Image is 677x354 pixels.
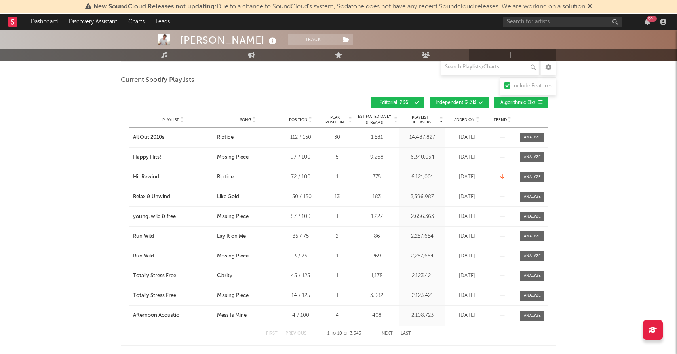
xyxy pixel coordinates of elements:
div: 6,340,034 [401,153,443,161]
span: Independent ( 2.3k ) [435,100,477,105]
a: Totally Stress Free [133,272,213,280]
span: Editorial ( 236 ) [376,100,413,105]
span: New SoundCloud Releases not updating [93,4,215,10]
div: [DATE] [447,252,487,260]
div: 2,108,723 [401,312,443,320]
div: [DATE] [447,272,487,280]
button: Algorithmic(1k) [494,97,548,108]
div: Totally Stress Free [133,292,176,300]
a: Run Wild [133,233,213,240]
div: [DATE] [447,193,487,201]
div: 35 / 75 [283,233,318,240]
a: Relax & Unwind [133,193,213,201]
div: 87 / 100 [283,213,318,221]
div: 4 [322,312,352,320]
input: Search Playlists/Charts [441,59,540,75]
div: 5 [322,153,352,161]
div: Hit Rewind [133,173,159,181]
div: 2,123,421 [401,292,443,300]
div: Missing Piece [217,252,249,260]
div: Mess Is Mine [217,312,247,320]
div: 14,487,827 [401,134,443,142]
div: 3,596,987 [401,193,443,201]
div: 45 / 125 [283,272,318,280]
span: Trend [494,117,507,122]
div: 2,257,654 [401,252,443,260]
span: to [331,332,336,335]
button: Previous [285,331,306,336]
a: young, wild & free [133,213,213,221]
div: 4 / 100 [283,312,318,320]
div: Like Gold [217,193,239,201]
span: Position [289,117,308,122]
div: Run Wild [133,233,154,240]
div: 1,227 [356,213,397,221]
a: Discovery Assistant [63,14,123,30]
div: 97 / 100 [283,153,318,161]
div: [DATE] [447,312,487,320]
span: Playlist Followers [401,115,438,125]
a: Afternoon Acoustic [133,312,213,320]
div: 1,581 [356,134,397,142]
span: Added On [454,117,475,122]
div: Clarity [217,272,232,280]
a: Dashboard [25,14,63,30]
div: 14 / 125 [283,292,318,300]
div: [DATE] [447,153,487,161]
span: Algorithmic ( 1k ) [500,100,536,105]
div: 3 / 75 [283,252,318,260]
div: [DATE] [447,173,487,181]
button: Editorial(236) [371,97,424,108]
div: 72 / 100 [283,173,318,181]
div: Lay It on Me [217,233,246,240]
div: Totally Stress Free [133,272,176,280]
button: Track [288,34,338,45]
div: [DATE] [447,233,487,240]
div: 30 [322,134,352,142]
div: 1 [322,272,352,280]
div: Riptide [217,173,234,181]
a: Happy Hits! [133,153,213,161]
div: 408 [356,312,397,320]
span: Current Spotify Playlists [121,76,194,85]
span: : Due to a change to SoundCloud's system, Sodatone does not have any recent Soundcloud releases. ... [93,4,585,10]
div: Relax & Unwind [133,193,170,201]
div: 1,178 [356,272,397,280]
span: Song [240,117,251,122]
div: 1 [322,292,352,300]
a: Run Wild [133,252,213,260]
div: 2,656,363 [401,213,443,221]
span: Dismiss [588,4,592,10]
button: 99+ [645,19,650,25]
div: Missing Piece [217,292,249,300]
div: 1 [322,252,352,260]
div: 269 [356,252,397,260]
a: Charts [123,14,150,30]
div: young, wild & free [133,213,176,221]
div: 2,257,654 [401,233,443,240]
div: [DATE] [447,134,487,142]
div: 3,082 [356,292,397,300]
div: 9,268 [356,153,397,161]
input: Search for artists [503,17,622,27]
div: 375 [356,173,397,181]
button: Last [401,331,411,336]
div: 150 / 150 [283,193,318,201]
div: [DATE] [447,213,487,221]
button: Independent(2.3k) [430,97,489,108]
div: Missing Piece [217,213,249,221]
button: Next [382,331,393,336]
div: Run Wild [133,252,154,260]
div: Riptide [217,134,234,142]
div: 2 [322,233,352,240]
div: 183 [356,193,397,201]
span: Playlist [162,117,179,122]
div: 6,121,001 [401,173,443,181]
a: All Out 2010s [133,134,213,142]
span: Peak Position [322,115,347,125]
div: Include Features [512,81,552,91]
button: First [266,331,278,336]
div: Missing Piece [217,153,249,161]
div: [PERSON_NAME] [180,34,278,47]
div: All Out 2010s [133,134,164,142]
